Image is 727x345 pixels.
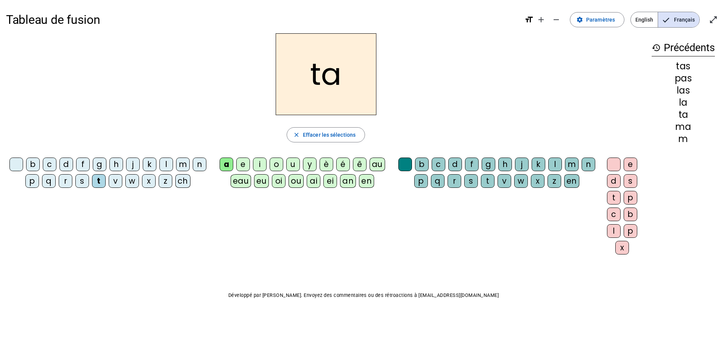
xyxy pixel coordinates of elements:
div: en [564,174,579,188]
div: en [359,174,374,188]
button: Effacer les sélections [287,127,365,142]
div: n [582,158,595,171]
div: c [432,158,445,171]
div: l [159,158,173,171]
mat-icon: settings [576,16,583,23]
div: n [193,158,206,171]
div: d [59,158,73,171]
div: c [607,208,621,221]
div: d [448,158,462,171]
div: x [615,241,629,254]
div: c [43,158,56,171]
div: au [370,158,385,171]
div: p [624,191,637,205]
div: t [92,174,106,188]
div: o [270,158,283,171]
div: eau [231,174,251,188]
div: w [125,174,139,188]
div: z [548,174,561,188]
mat-icon: close [293,131,300,138]
mat-icon: format_size [524,15,534,24]
div: eu [254,174,269,188]
div: s [75,174,89,188]
span: English [631,12,658,27]
button: Paramètres [570,12,624,27]
div: z [159,174,172,188]
div: u [286,158,300,171]
div: ei [323,174,337,188]
button: Entrer en plein écran [706,12,721,27]
mat-icon: history [652,43,661,52]
div: x [142,174,156,188]
div: g [482,158,495,171]
div: a [220,158,233,171]
div: f [76,158,90,171]
div: ch [175,174,190,188]
div: la [652,98,715,107]
div: pas [652,74,715,83]
div: b [624,208,637,221]
button: Diminuer la taille de la police [549,12,564,27]
div: g [93,158,106,171]
mat-button-toggle-group: Language selection [630,12,700,28]
div: ma [652,122,715,131]
div: las [652,86,715,95]
button: Augmenter la taille de la police [534,12,549,27]
mat-icon: remove [552,15,561,24]
div: m [652,134,715,144]
span: Paramètres [586,15,615,24]
div: l [548,158,562,171]
div: x [531,174,544,188]
div: f [465,158,479,171]
div: q [42,174,56,188]
div: q [431,174,445,188]
div: s [464,174,478,188]
div: ê [353,158,367,171]
h3: Précédents [652,39,715,56]
div: k [532,158,545,171]
div: w [514,174,528,188]
div: è [320,158,333,171]
span: Français [658,12,699,27]
div: b [415,158,429,171]
div: b [26,158,40,171]
div: p [414,174,428,188]
div: v [109,174,122,188]
div: p [624,224,637,238]
div: i [253,158,267,171]
div: y [303,158,317,171]
div: j [126,158,140,171]
mat-icon: add [537,15,546,24]
p: Développé par [PERSON_NAME]. Envoyez des commentaires ou des rétroactions à [EMAIL_ADDRESS][DOMAI... [6,291,721,300]
div: ta [652,110,715,119]
div: t [607,191,621,205]
div: l [607,224,621,238]
div: h [498,158,512,171]
div: p [25,174,39,188]
div: v [498,174,511,188]
div: h [109,158,123,171]
span: Effacer les sélections [303,130,356,139]
div: d [607,174,621,188]
div: m [565,158,579,171]
div: j [515,158,529,171]
h1: Tableau de fusion [6,8,518,32]
div: r [448,174,461,188]
div: é [336,158,350,171]
div: e [236,158,250,171]
mat-icon: open_in_full [709,15,718,24]
div: t [481,174,495,188]
div: e [624,158,637,171]
div: ou [289,174,304,188]
div: tas [652,62,715,71]
div: oi [272,174,285,188]
div: r [59,174,72,188]
div: an [340,174,356,188]
h2: ta [276,33,376,115]
div: ai [307,174,320,188]
div: k [143,158,156,171]
div: m [176,158,190,171]
div: s [624,174,637,188]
